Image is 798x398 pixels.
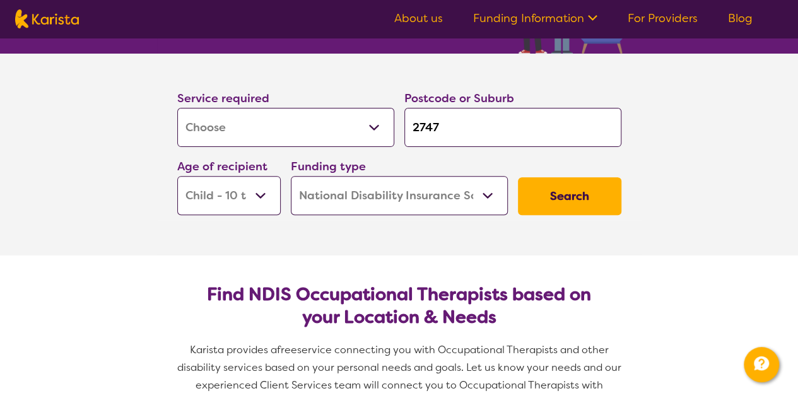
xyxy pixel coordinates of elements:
[277,343,297,356] span: free
[177,91,269,106] label: Service required
[15,9,79,28] img: Karista logo
[404,91,514,106] label: Postcode or Suburb
[728,11,753,26] a: Blog
[291,159,366,174] label: Funding type
[394,11,443,26] a: About us
[518,177,621,215] button: Search
[744,347,779,382] button: Channel Menu
[473,11,597,26] a: Funding Information
[404,108,621,147] input: Type
[628,11,698,26] a: For Providers
[177,159,267,174] label: Age of recipient
[187,283,611,329] h2: Find NDIS Occupational Therapists based on your Location & Needs
[190,343,277,356] span: Karista provides a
